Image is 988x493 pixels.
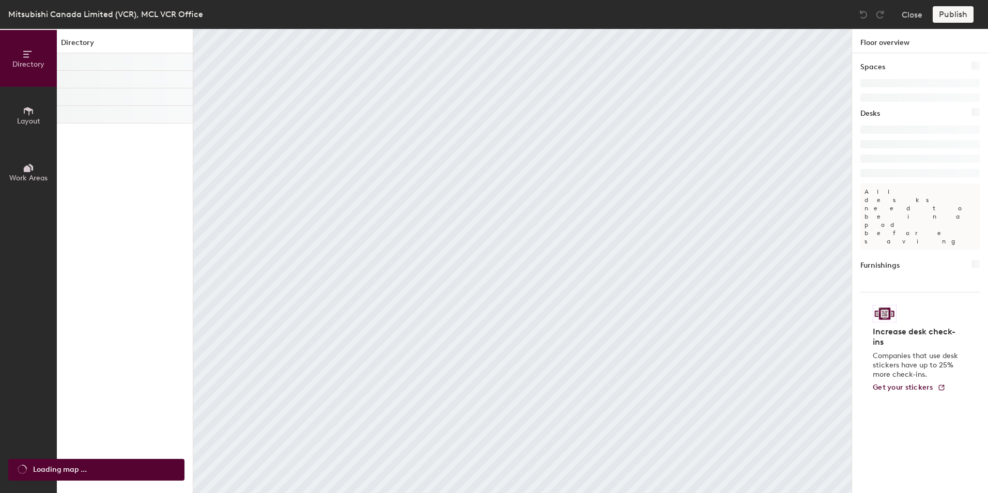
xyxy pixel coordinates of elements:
[33,464,87,475] span: Loading map ...
[12,60,44,69] span: Directory
[873,383,933,392] span: Get your stickers
[873,327,961,347] h4: Increase desk check-ins
[860,183,980,250] p: All desks need to be in a pod before saving
[193,29,852,493] canvas: Map
[858,9,869,20] img: Undo
[860,260,900,271] h1: Furnishings
[860,61,885,73] h1: Spaces
[860,108,880,119] h1: Desks
[873,383,946,392] a: Get your stickers
[873,351,961,379] p: Companies that use desk stickers have up to 25% more check-ins.
[852,29,988,53] h1: Floor overview
[902,6,922,23] button: Close
[9,174,48,182] span: Work Areas
[8,8,203,21] div: Mitsubishi Canada Limited (VCR), MCL VCR Office
[17,117,40,126] span: Layout
[873,305,897,322] img: Sticker logo
[57,37,193,53] h1: Directory
[875,9,885,20] img: Redo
